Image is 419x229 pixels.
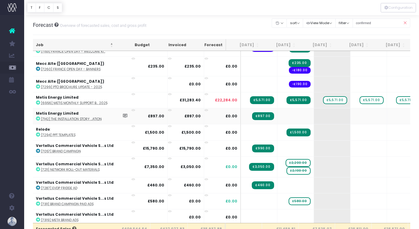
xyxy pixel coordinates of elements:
strong: £15,790.00 [143,146,164,151]
span: wayahead Sales Forecast Item [323,96,347,104]
strong: Mecc Alte ([GEOGRAPHIC_DATA]) [36,61,104,66]
th: Budget [116,39,153,51]
abbr: [7211] Network Roll-out materials [41,167,100,172]
button: F [36,3,44,12]
span: £0.00 [225,183,237,188]
small: Overview of forecasted sales, cost and gross profit [59,22,146,28]
strong: £897.00 [184,113,201,119]
span: £0.00 [225,199,237,204]
td: : [33,124,132,140]
td: : [33,108,132,124]
button: C [44,3,54,12]
button: Configuration [381,3,416,12]
span: wayahead Sales Forecast Item [360,96,383,104]
span: £0.00 [225,146,237,151]
button: View Mode [303,18,336,28]
span: wayahead Sales Forecast Item [286,167,310,175]
abbr: [7311] Brand Campaign Paid Ads [41,202,94,206]
strong: £1,500.00 [181,130,201,135]
span: Streamtime Invoice: 5174 – [6956] Metis Design & Marketing Support 2025 [286,96,310,104]
span: Streamtime Invoice: 5172 – [7287] EVDP Fridge Ad [252,181,274,189]
strong: Mecc Alte ([GEOGRAPHIC_DATA]) [36,79,104,84]
abbr: [7057] Brand Campaign [41,149,81,154]
span: Streamtime Invoice: 5186 – [7260] Check in banner - Print x 3 [289,59,310,67]
span: £0.00 [225,81,237,87]
strong: £1,500.00 [145,130,164,135]
td: : [33,209,132,225]
span: Streamtime Invoice: 5170 – [7057] Brand Campaign - Website Updates [252,145,274,152]
abbr: [7142] The Installation Story Animation [41,117,102,121]
td: : [33,193,132,209]
strong: Metis Energy Limited [36,111,78,116]
span: Streamtime order: 981 – Lithgo [289,67,311,74]
strong: £460.00 [147,183,164,188]
strong: Vertellus Commercial Vehicle S...s Ltd [36,143,114,148]
abbr: [7260] France Open Day - Banners [41,67,101,72]
div: Vertical button group [27,3,62,12]
abbr: [7294] PPT templates [41,133,75,137]
span: £0.00 [225,130,237,135]
span: Forecast [33,22,53,28]
button: filter [335,18,353,28]
td: : [33,156,132,177]
td: : [33,177,132,193]
strong: £235.00 [184,64,201,69]
strong: Vertellus Commercial Vehicle S...s Ltd [36,212,114,217]
strong: Vertellus Commercial Vehicle S...s Ltd [36,180,114,185]
strong: Vertellus Commercial Vehicle S...s Ltd [36,161,114,167]
th: Oct 25: activate to sort column ascending [335,39,372,51]
th: Invoiced [153,39,189,51]
span: £0.00 [225,113,237,119]
strong: £15,790.00 [179,146,201,151]
strong: £3,050.00 [181,164,201,169]
button: sort [286,18,303,28]
strong: £897.00 [148,113,164,119]
span: £0.00 [225,64,237,69]
th: Sep 25: activate to sort column ascending [299,39,335,51]
th: Jul 25: activate to sort column ascending [225,39,262,51]
span: wayahead Sales Forecast Item [289,197,310,205]
strong: £0.00 [189,215,201,220]
td: : [33,140,132,156]
span: wayahead Sales Forecast Item [286,159,310,167]
th: Nov 25: activate to sort column ascending [372,39,408,51]
th: Forecast [189,39,226,51]
strong: Vertellus Commercial Vehicle S...s Ltd [36,196,114,201]
span: Streamtime Invoice: 5168 – [7142] The Installation Story Animation - voiceover [252,112,274,120]
abbr: [7319] Meta Brand Ads [41,218,78,222]
span: Streamtime Invoice: 5171 – [7211] Network Roll-out materials - Priority Items [249,163,274,171]
td: : [33,56,132,76]
td: : [33,76,132,92]
span: £22,284.00 [215,97,237,103]
abbr: [7153] France Open Day - Welcome Kit [41,49,105,54]
abbr: [6956] Metis Monthly Support Billing 2025 [41,101,107,105]
strong: £0.00 [189,199,201,204]
th: Job: activate to sort column descending [33,39,116,51]
abbr: [7299] PTO Brochure Update - 2025 [41,85,102,89]
strong: £580.00 [148,199,164,204]
img: images/default_profile_image.png [8,217,17,226]
strong: £460.00 [184,183,201,188]
span: £0.00 [225,164,237,170]
strong: £235.00 [148,64,164,69]
strong: Relode [36,127,50,132]
button: S [53,3,62,12]
span: Streamtime Invoice: 5145 – [6956] Metis Design & Marketing Support 2025 [250,96,274,104]
td: : [33,92,132,108]
input: Search... [353,18,411,28]
span: £0.00 [225,215,237,220]
button: T [27,3,36,12]
span: Streamtime Invoice: 5193 – [7294] PPT templates [286,129,310,136]
strong: £0.00 [189,81,201,87]
strong: £31,283.40 [180,97,201,103]
th: Aug 25: activate to sort column ascending [262,39,299,51]
strong: £7,350.00 [144,164,164,169]
span: Streamtime order: 991 – Digital Wordcrafts Ltd [289,81,311,87]
abbr: [7287] EVDP Fridge Ad [41,186,77,190]
div: Vertical button group [381,3,416,12]
strong: Metis Energy Limited [36,95,78,100]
